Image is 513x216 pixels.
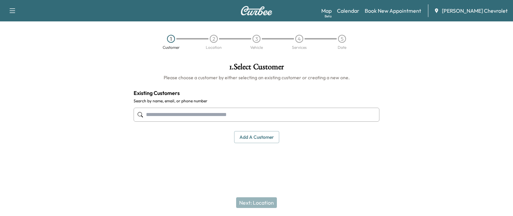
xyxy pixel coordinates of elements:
img: Curbee Logo [240,6,273,15]
label: Search by name, email, or phone number [134,98,379,104]
div: 3 [252,35,261,43]
h6: Please choose a customer by either selecting an existing customer or creating a new one. [134,74,379,81]
div: Location [206,45,222,49]
a: MapBeta [321,7,332,15]
div: 5 [338,35,346,43]
a: Book New Appointment [365,7,421,15]
div: Services [292,45,307,49]
h1: 1 . Select Customer [134,63,379,74]
div: 4 [295,35,303,43]
div: Vehicle [250,45,263,49]
div: 1 [167,35,175,43]
span: [PERSON_NAME] Chevrolet [442,7,508,15]
div: Customer [163,45,180,49]
div: 2 [210,35,218,43]
div: Date [338,45,346,49]
div: Beta [325,14,332,19]
h4: Existing Customers [134,89,379,97]
a: Calendar [337,7,359,15]
button: Add a customer [234,131,279,143]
